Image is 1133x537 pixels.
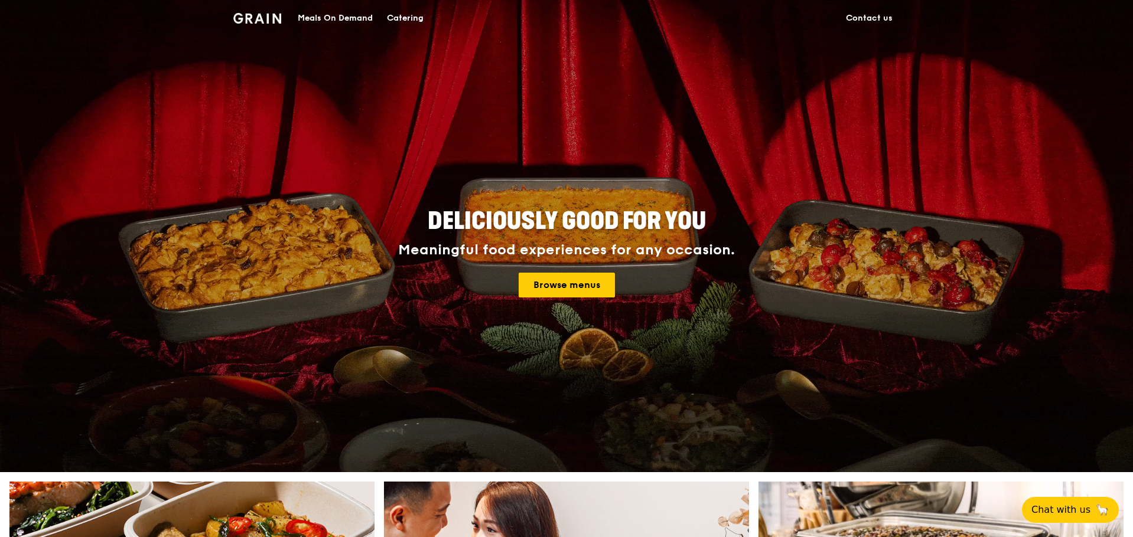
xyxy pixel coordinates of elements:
[354,242,779,258] div: Meaningful food experiences for any occasion.
[233,13,281,24] img: Grain
[1031,503,1090,517] span: Chat with us
[428,207,706,235] span: Deliciously good for you
[380,1,431,36] a: Catering
[1095,503,1109,517] span: 🦙
[839,1,900,36] a: Contact us
[387,1,424,36] div: Catering
[519,273,615,297] a: Browse menus
[298,1,373,36] div: Meals On Demand
[1022,497,1119,523] button: Chat with us🦙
